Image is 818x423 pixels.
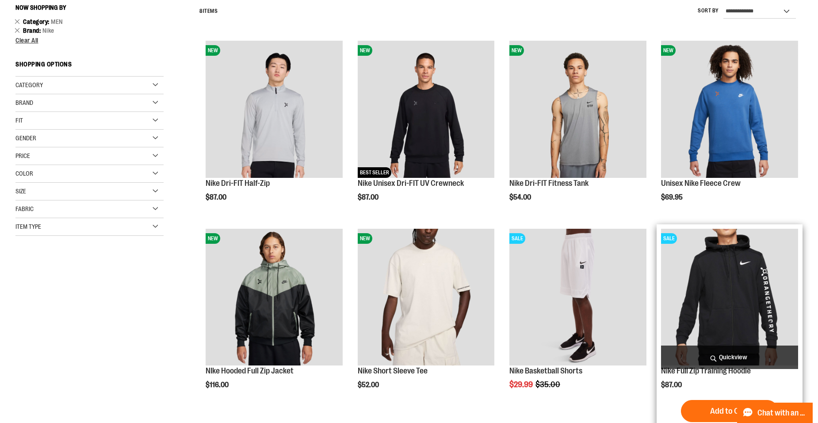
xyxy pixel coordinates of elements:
[661,233,677,244] span: SALE
[15,81,43,88] span: Category
[509,366,582,375] a: Nike Basketball Shorts
[661,179,741,188] a: Unisex Nike Fleece Crew
[509,45,524,56] span: NEW
[358,167,391,178] span: BEST SELLER
[509,41,646,178] img: Nike Dri-FIT Fitness Tank
[661,45,676,56] span: NEW
[15,223,41,230] span: Item Type
[15,152,30,159] span: Price
[15,117,23,124] span: Fit
[358,229,495,367] a: Nike Short Sleeve TeeNEW
[199,8,203,14] span: 8
[509,233,525,244] span: SALE
[661,366,751,375] a: Nike Full Zip Training Hoodie
[206,229,343,367] a: NIke Hooded Full Zip JacketNEW
[206,41,343,179] a: Nike Dri-FIT Half-ZipNEW
[509,229,646,366] img: Product image for Nike Basketball Shorts
[358,41,495,179] a: Nike Unisex Dri-FIT UV CrewneckNEWBEST SELLER
[42,27,54,34] span: Nike
[15,205,34,212] span: Fabric
[206,366,294,375] a: NIke Hooded Full Zip Jacket
[206,45,220,56] span: NEW
[509,229,646,367] a: Product image for Nike Basketball ShortsSALE
[661,193,684,201] span: $69.95
[661,41,798,178] img: Unisex Nike Fleece Crew
[358,229,495,366] img: Nike Short Sleeve Tee
[23,27,42,34] span: Brand
[15,135,36,142] span: Gender
[509,193,532,201] span: $54.00
[358,381,380,389] span: $52.00
[206,41,343,178] img: Nike Dri-FIT Half-Zip
[661,229,798,367] a: Product image for Nike Full Zip Training HoodieSALE
[681,400,778,422] button: Add to Cart
[15,170,33,177] span: Color
[15,188,26,195] span: Size
[15,37,38,44] span: Clear All
[358,366,428,375] a: Nike Short Sleeve Tee
[199,4,218,18] h2: Items
[15,57,164,77] strong: Shopping Options
[737,403,813,423] button: Chat with an Expert
[661,346,798,369] a: Quickview
[505,224,651,411] div: product
[698,7,719,15] label: Sort By
[358,233,372,244] span: NEW
[206,179,270,188] a: Nike Dri-FIT Half-Zip
[661,229,798,366] img: Product image for Nike Full Zip Training Hoodie
[509,179,589,188] a: Nike Dri-FIT Fitness Tank
[509,380,534,389] span: $29.99
[206,193,228,201] span: $87.00
[509,41,646,179] a: Nike Dri-FIT Fitness TankNEW
[353,36,499,223] div: product
[505,36,651,223] div: product
[353,224,499,411] div: product
[358,179,464,188] a: Nike Unisex Dri-FIT UV Crewneck
[206,381,230,389] span: $116.00
[661,41,798,179] a: Unisex Nike Fleece CrewNEW
[51,18,63,25] span: MEN
[710,406,749,416] span: Add to Cart
[661,381,683,389] span: $87.00
[15,37,164,43] a: Clear All
[15,99,33,106] span: Brand
[757,409,807,417] span: Chat with an Expert
[358,41,495,178] img: Nike Unisex Dri-FIT UV Crewneck
[201,36,347,223] div: product
[206,229,343,366] img: NIke Hooded Full Zip Jacket
[358,193,380,201] span: $87.00
[535,380,562,389] span: $35.00
[201,224,347,411] div: product
[657,36,803,223] div: product
[358,45,372,56] span: NEW
[206,233,220,244] span: NEW
[23,18,51,25] span: Category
